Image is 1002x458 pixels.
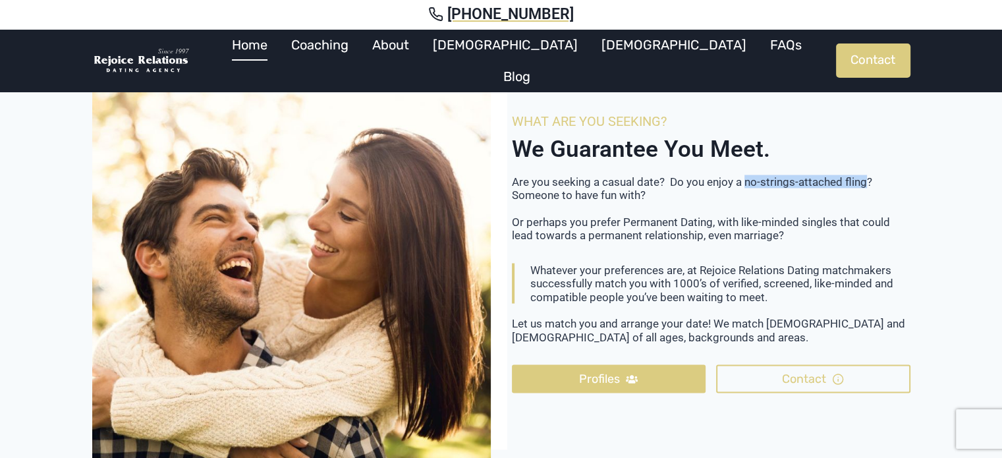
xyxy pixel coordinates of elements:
[491,61,542,92] a: Blog
[579,369,620,388] span: Profiles
[590,29,758,61] a: [DEMOGRAPHIC_DATA]
[512,303,910,343] p: Let us match you and arrange your date! We match [DEMOGRAPHIC_DATA] and [DEMOGRAPHIC_DATA] of all...
[512,113,910,129] h6: What Are You Seeking?
[716,364,910,393] a: Contact
[279,29,360,61] a: Coaching
[198,29,836,92] nav: Primary
[92,47,191,74] img: Rejoice Relations
[447,5,574,24] span: [PHONE_NUMBER]
[530,263,910,303] p: Whatever your preferences are, at Rejoice Relations Dating matchmakers successfully match you wit...
[512,364,706,393] a: Profiles
[836,43,910,78] a: Contact
[512,135,910,163] h2: We Guarantee You Meet.
[782,369,826,388] span: Contact
[220,29,279,61] a: Home
[512,175,910,242] p: Are you seeking a casual date? Do you enjoy a no-strings-attached fling? Someone to have fun with...
[421,29,590,61] a: [DEMOGRAPHIC_DATA]
[16,5,986,24] a: [PHONE_NUMBER]
[758,29,814,61] a: FAQs
[360,29,421,61] a: About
